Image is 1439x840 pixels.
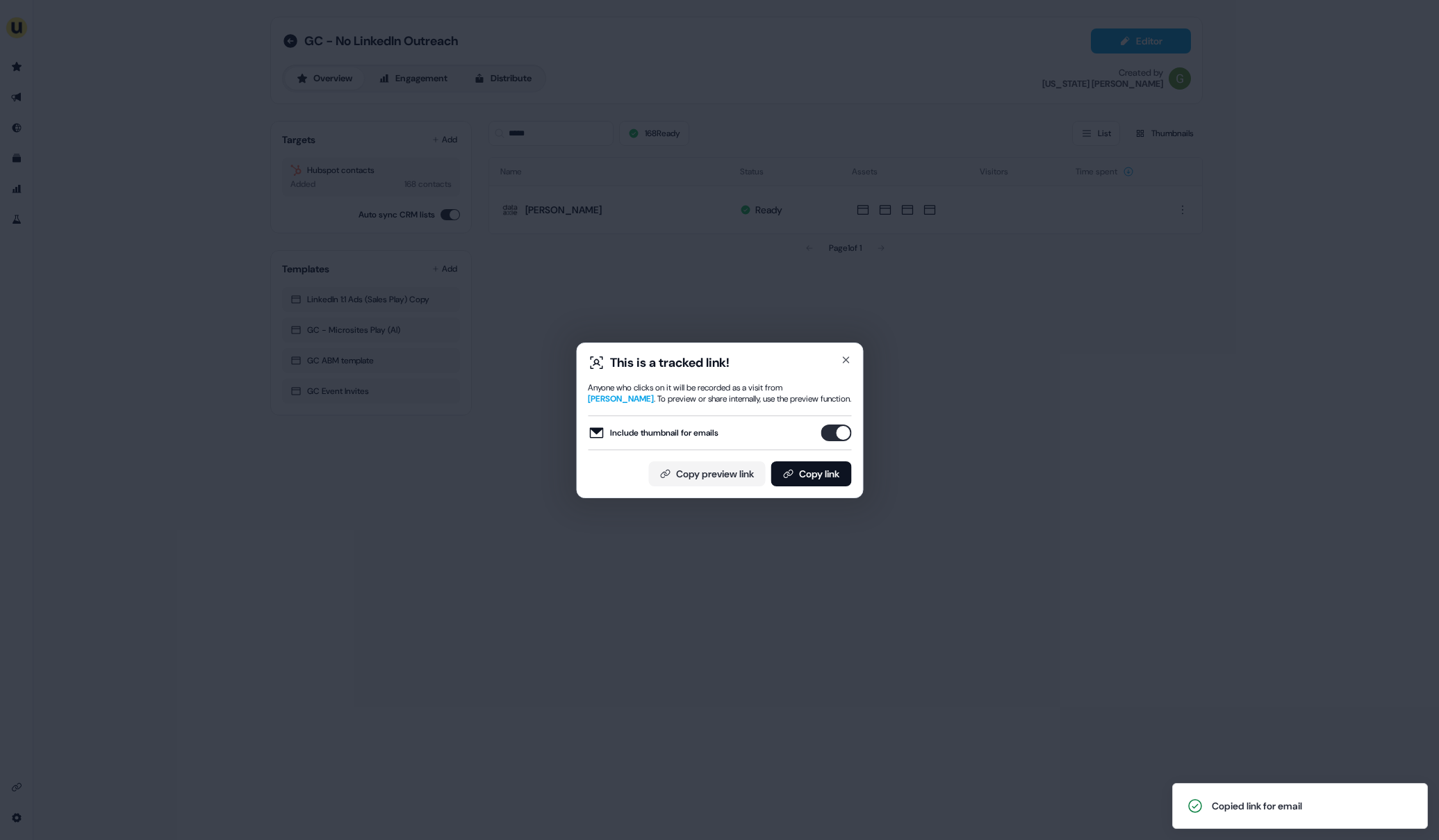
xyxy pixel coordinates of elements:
[648,461,765,486] button: Copy preview link
[588,425,718,441] label: Include thumbnail for emails
[1212,799,1302,813] div: Copied link for email
[771,461,851,486] button: Copy link
[588,382,851,404] div: Anyone who clicks on it will be recorded as a visit from . To preview or share internally, use th...
[588,393,654,404] span: [PERSON_NAME]
[610,354,730,371] div: This is a tracked link!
